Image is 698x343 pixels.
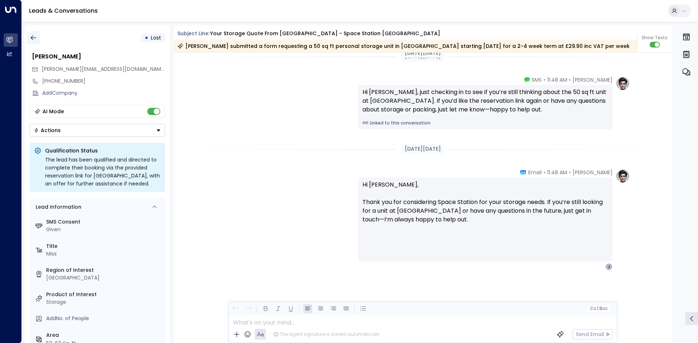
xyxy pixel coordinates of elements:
[46,291,162,298] label: Product of Interest
[42,65,166,73] span: [PERSON_NAME][EMAIL_ADDRESS][DOMAIN_NAME]
[231,304,240,313] button: Undo
[30,124,165,137] div: Button group with a nested menu
[244,304,253,313] button: Redo
[30,124,165,137] button: Actions
[573,169,613,176] span: [PERSON_NAME]
[273,331,380,338] div: The agent signature is added automatically
[362,180,608,233] p: Hi [PERSON_NAME], Thank you for considering Space Station for your storage needs. If you’re still...
[642,34,667,41] span: Show Texts
[210,30,440,37] div: Your storage quote from [GEOGRAPHIC_DATA] - Space Station [GEOGRAPHIC_DATA]
[29,7,98,15] a: Leads & Conversations
[46,315,162,322] div: AddNo. of People
[145,31,148,44] div: •
[615,76,630,91] img: profile-logo.png
[597,306,598,311] span: |
[151,34,161,41] span: Lost
[543,76,545,83] span: •
[528,169,542,176] span: Email
[46,250,162,258] div: Miss
[42,77,165,85] div: [PHONE_NUMBER]
[46,266,162,274] label: Region of Interest
[45,147,161,154] p: Qualification Status
[402,144,444,154] div: [DATE][DATE]
[46,274,162,282] div: [GEOGRAPHIC_DATA]
[34,127,61,134] div: Actions
[590,306,607,311] span: Cc Bcc
[547,76,567,83] span: 11:48 AM
[177,30,209,37] span: Subject Line:
[547,169,567,176] span: 11:48 AM
[46,331,162,339] label: Area
[46,242,162,250] label: Title
[46,218,162,226] label: SMS Consent
[543,169,545,176] span: •
[177,42,630,50] div: [PERSON_NAME] submitted a form requesting a 50 sq ft personal storage unit in [GEOGRAPHIC_DATA] s...
[587,305,610,312] button: Cc|Bcc
[362,88,608,114] div: Hi [PERSON_NAME], just checking in to see if you’re still thinking about the 50 sq ft unit at [GE...
[605,263,613,270] div: J
[531,76,542,83] span: SMS
[615,169,630,183] img: profile-logo.png
[46,298,162,306] div: Storage
[42,65,165,73] span: Jessica.greasby@outlook.com
[401,48,445,58] div: [DATE][DATE]
[45,156,161,188] div: The lead has been qualified and directed to complete their booking via the provided reservation l...
[43,108,64,115] div: AI Mode
[569,76,571,83] span: •
[42,89,165,97] div: AddCompany
[33,203,81,211] div: Lead Information
[573,76,613,83] span: [PERSON_NAME]
[46,226,162,233] div: Given
[32,52,165,61] div: [PERSON_NAME]
[569,169,571,176] span: •
[362,120,608,126] a: Linked to this conversation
